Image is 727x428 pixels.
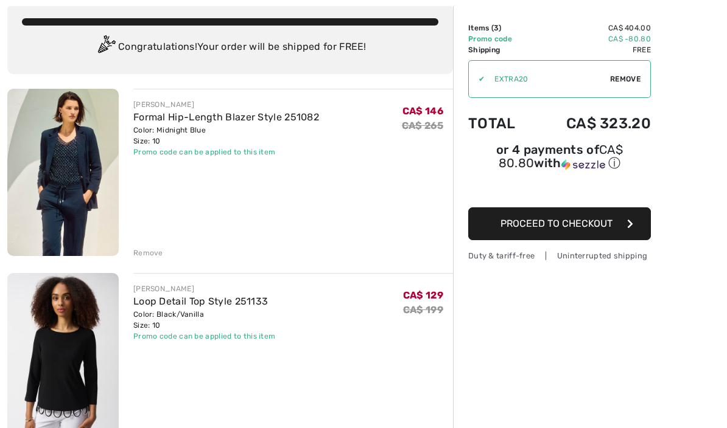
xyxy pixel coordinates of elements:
[468,22,533,33] td: Items ( )
[468,176,651,203] iframe: PayPal-paypal
[133,111,319,123] a: Formal Hip-Length Blazer Style 251082
[533,44,651,55] td: Free
[403,289,443,301] span: CA$ 129
[468,33,533,44] td: Promo code
[133,283,275,294] div: [PERSON_NAME]
[468,144,651,176] div: or 4 payments ofCA$ 80.80withSezzle Click to learn more about Sezzle
[533,22,651,33] td: CA$ 404.00
[133,125,319,147] div: Color: Midnight Blue Size: 10
[133,295,268,307] a: Loop Detail Top Style 251133
[94,35,118,60] img: Congratulation2.svg
[561,159,605,170] img: Sezzle
[500,218,613,229] span: Proceed to Checkout
[468,207,651,240] button: Proceed to Checkout
[7,89,119,256] img: Formal Hip-Length Blazer Style 251082
[133,331,275,342] div: Promo code can be applied to this item
[494,24,499,32] span: 3
[533,103,651,144] td: CA$ 323.20
[469,74,485,85] div: ✔
[22,35,438,60] div: Congratulations! Your order will be shipped for FREE!
[610,74,641,85] span: Remove
[468,250,651,261] div: Duty & tariff-free | Uninterrupted shipping
[402,105,443,117] span: CA$ 146
[133,147,319,157] div: Promo code can be applied to this item
[468,144,651,171] div: or 4 payments of with
[403,304,443,316] s: CA$ 199
[499,142,623,170] span: CA$ 80.80
[485,61,610,97] input: Promo code
[402,120,443,131] s: CA$ 265
[468,44,533,55] td: Shipping
[133,309,275,331] div: Color: Black/Vanilla Size: 10
[468,103,533,144] td: Total
[533,33,651,44] td: CA$ -80.80
[133,247,163,258] div: Remove
[133,99,319,110] div: [PERSON_NAME]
